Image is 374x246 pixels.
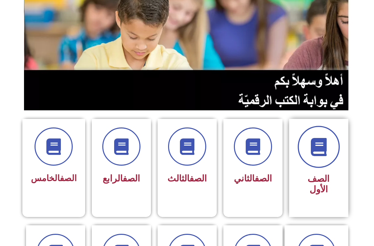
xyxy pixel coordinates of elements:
span: الصف الأول [308,174,330,195]
a: الصف [60,173,77,183]
span: الرابع [103,173,140,184]
span: الثالث [167,173,207,184]
a: الصف [189,173,207,184]
a: الصف [255,173,272,184]
a: الصف [123,173,140,184]
span: الثاني [234,173,272,184]
span: الخامس [31,173,77,183]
